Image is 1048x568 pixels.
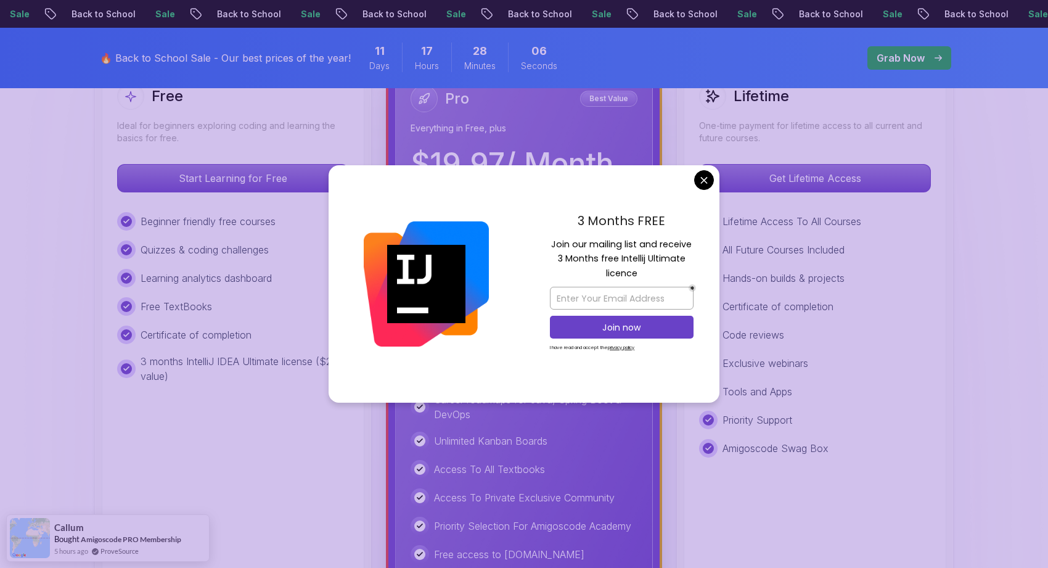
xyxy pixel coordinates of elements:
[531,43,547,60] span: 6 Seconds
[36,72,46,81] img: tab_domain_overview_orange.svg
[369,60,390,72] span: Days
[54,546,88,556] span: 5 hours ago
[723,242,845,257] p: All Future Courses Included
[415,60,439,72] span: Hours
[473,43,487,60] span: 28 Minutes
[434,490,615,505] p: Access To Private Exclusive Community
[35,20,60,30] div: v 4.0.25
[141,214,276,229] p: Beginner friendly free courses
[998,8,1038,20] p: Sale
[117,164,349,192] button: Start Learning for Free
[723,413,792,427] p: Priority Support
[10,518,50,558] img: provesource social proof notification image
[117,120,349,144] p: Ideal for beginners exploring coding and learning the basics for free.
[125,8,165,20] p: Sale
[723,441,829,456] p: Amigoscode Swag Box
[914,8,998,20] p: Back to School
[434,519,631,533] p: Priority Selection For Amigoscode Academy
[118,165,348,192] p: Start Learning for Free
[152,86,183,106] h2: Free
[853,8,892,20] p: Sale
[421,43,433,60] span: 17 Hours
[434,462,545,477] p: Access To All Textbooks
[700,165,930,192] p: Get Lifetime Access
[41,8,125,20] p: Back to School
[141,327,252,342] p: Certificate of completion
[49,73,110,81] div: Domain Overview
[32,32,136,42] div: Domain: [DOMAIN_NAME]
[138,73,203,81] div: Keywords by Traffic
[769,8,853,20] p: Back to School
[187,8,271,20] p: Back to School
[699,120,931,144] p: One-time payment for lifetime access to all current and future courses.
[411,149,613,179] p: $ 19.97 / Month
[623,8,707,20] p: Back to School
[54,534,80,544] span: Bought
[699,172,931,184] a: Get Lifetime Access
[478,8,562,20] p: Back to School
[723,214,861,229] p: Lifetime Access To All Courses
[141,299,212,314] p: Free TextBooks
[117,172,349,184] a: Start Learning for Free
[445,89,469,109] h2: Pro
[20,32,30,42] img: website_grey.svg
[81,535,181,544] a: Amigoscode PRO Membership
[699,164,931,192] button: Get Lifetime Access
[723,271,845,286] p: Hands-on builds & projects
[734,86,789,106] h2: Lifetime
[877,51,925,65] p: Grab Now
[582,93,636,105] p: Best Value
[416,8,456,20] p: Sale
[125,72,134,81] img: tab_keywords_by_traffic_grey.svg
[521,60,557,72] span: Seconds
[375,43,385,60] span: 11 Days
[434,392,637,422] p: Career roadmaps for Java, Spring Boot & DevOps
[434,547,584,562] p: Free access to [DOMAIN_NAME]
[271,8,310,20] p: Sale
[100,546,139,556] a: ProveSource
[562,8,601,20] p: Sale
[723,299,833,314] p: Certificate of completion
[54,522,84,533] span: Callum
[434,434,547,448] p: Unlimited Kanban Boards
[141,242,269,257] p: Quizzes & coding challenges
[141,271,272,286] p: Learning analytics dashboard
[464,60,496,72] span: Minutes
[20,20,30,30] img: logo_orange.svg
[141,354,349,384] p: 3 months IntelliJ IDEA Ultimate license ($249 value)
[332,8,416,20] p: Back to School
[723,327,784,342] p: Code reviews
[100,51,351,65] p: 🔥 Back to School Sale - Our best prices of the year!
[411,122,637,134] p: Everything in Free, plus
[723,356,808,371] p: Exclusive webinars
[707,8,747,20] p: Sale
[723,384,792,399] p: Tools and Apps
